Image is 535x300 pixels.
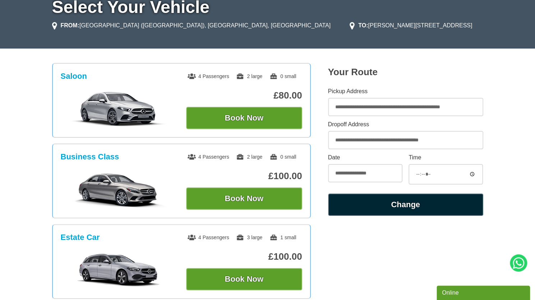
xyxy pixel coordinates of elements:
[269,154,296,160] span: 0 small
[186,171,302,182] p: £100.00
[269,235,296,240] span: 1 small
[52,21,331,30] li: [GEOGRAPHIC_DATA] ([GEOGRAPHIC_DATA]), [GEOGRAPHIC_DATA], [GEOGRAPHIC_DATA]
[236,154,262,160] span: 2 large
[186,187,302,210] button: Book Now
[188,73,229,79] span: 4 Passengers
[64,252,172,288] img: Estate Car
[188,154,229,160] span: 4 Passengers
[328,67,483,78] h2: Your Route
[409,155,483,160] label: Time
[186,251,302,262] p: £100.00
[236,235,262,240] span: 3 large
[328,122,483,127] label: Dropoff Address
[188,235,229,240] span: 4 Passengers
[328,155,402,160] label: Date
[64,91,172,127] img: Saloon
[186,107,302,129] button: Book Now
[350,21,472,30] li: [PERSON_NAME][STREET_ADDRESS]
[64,172,172,208] img: Business Class
[328,194,483,216] button: Change
[328,88,483,94] label: Pickup Address
[236,73,262,79] span: 2 large
[61,72,87,81] h3: Saloon
[186,268,302,290] button: Book Now
[186,90,302,101] p: £80.00
[269,73,296,79] span: 0 small
[61,152,119,162] h3: Business Class
[61,22,79,28] strong: FROM:
[437,284,531,300] iframe: chat widget
[61,233,100,242] h3: Estate Car
[358,22,368,28] strong: TO:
